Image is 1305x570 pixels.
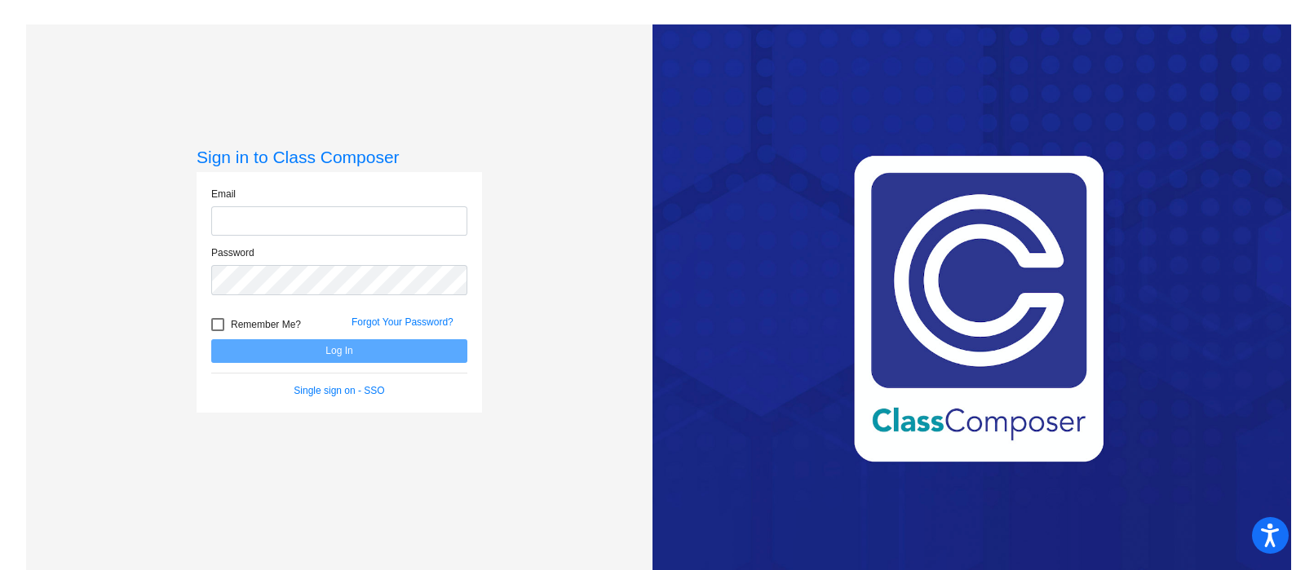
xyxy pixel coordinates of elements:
[294,385,384,396] a: Single sign on - SSO
[211,339,467,363] button: Log In
[352,316,453,328] a: Forgot Your Password?
[231,315,301,334] span: Remember Me?
[211,187,236,201] label: Email
[211,245,254,260] label: Password
[197,147,482,167] h3: Sign in to Class Composer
